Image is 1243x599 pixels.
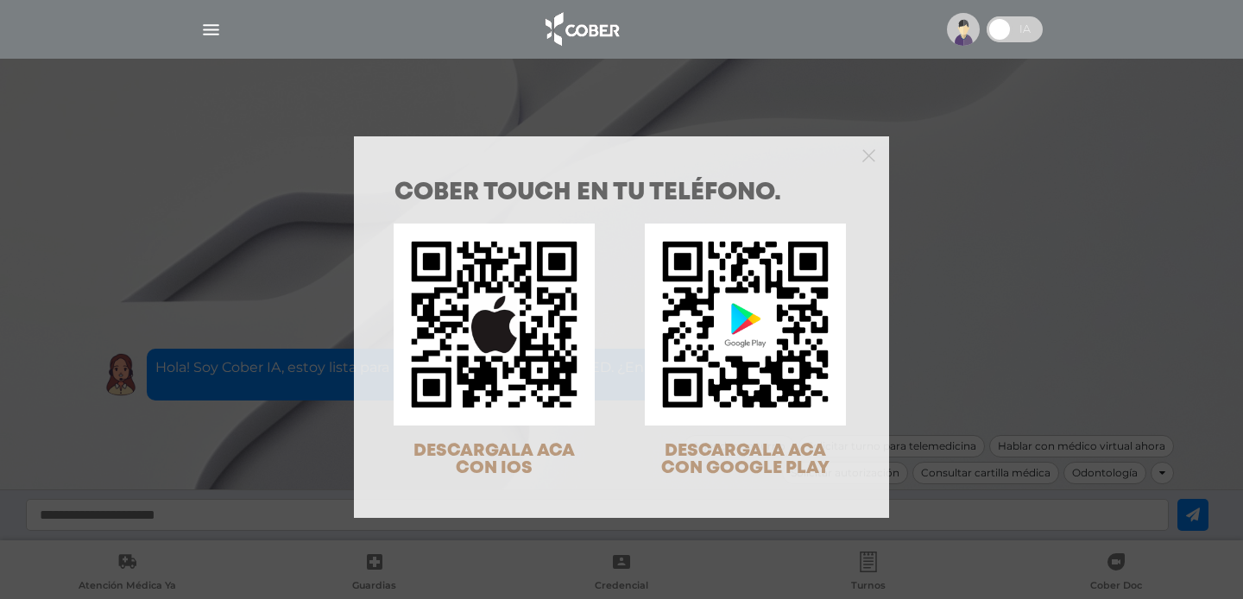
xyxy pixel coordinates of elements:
button: Close [862,147,875,162]
span: DESCARGALA ACA CON IOS [413,443,575,476]
img: qr-code [394,224,595,425]
span: DESCARGALA ACA CON GOOGLE PLAY [661,443,830,476]
h1: COBER TOUCH en tu teléfono. [394,181,849,205]
img: qr-code [645,224,846,425]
